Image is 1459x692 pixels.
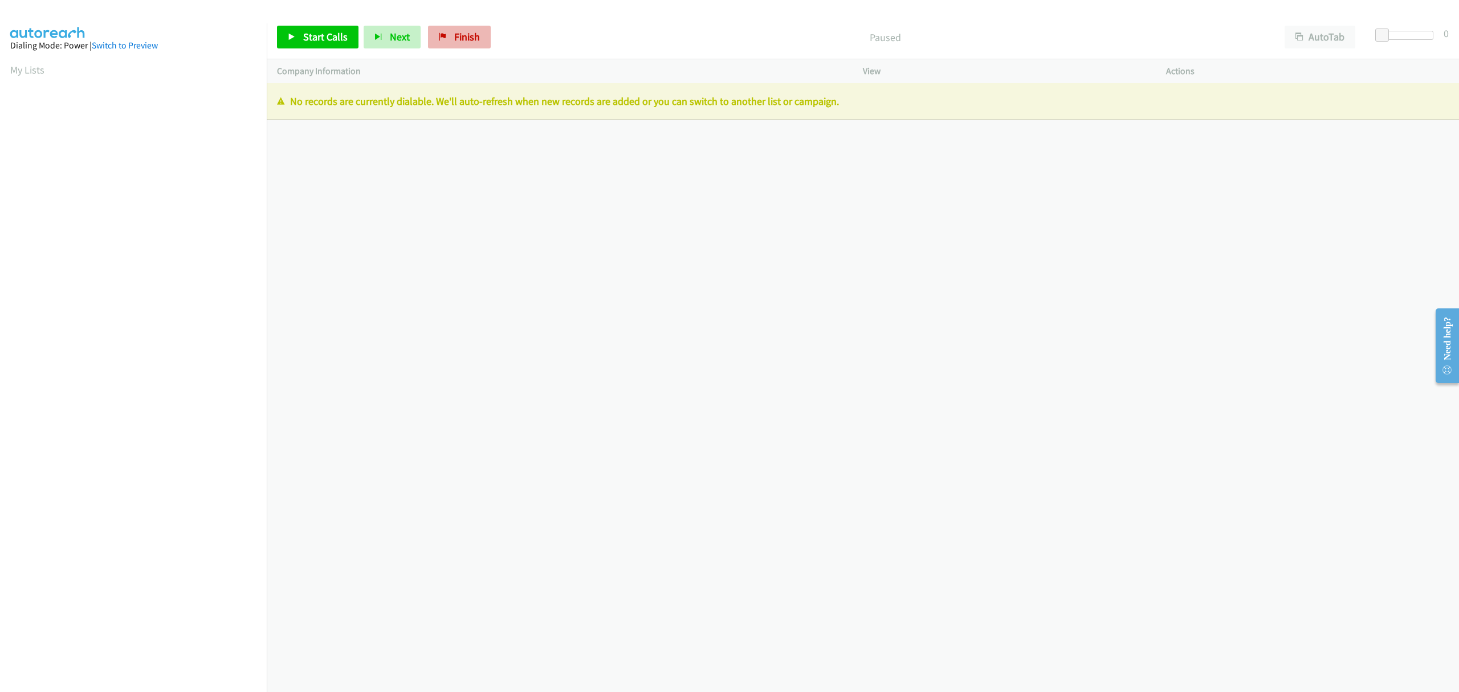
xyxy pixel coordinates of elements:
span: Finish [454,30,480,43]
div: 0 [1444,26,1449,41]
iframe: Dialpad [10,88,267,629]
span: Next [390,30,410,43]
button: AutoTab [1285,26,1355,48]
span: Start Calls [303,30,348,43]
p: No records are currently dialable. We'll auto-refresh when new records are added or you can switc... [277,93,1449,109]
p: Actions [1166,64,1449,78]
iframe: Resource Center [1427,300,1459,391]
div: Delay between calls (in seconds) [1381,31,1433,40]
a: Switch to Preview [92,40,158,51]
a: My Lists [10,63,44,76]
p: Company Information [277,64,842,78]
a: Start Calls [277,26,358,48]
p: View [863,64,1146,78]
div: Dialing Mode: Power | [10,39,256,52]
p: Paused [506,30,1264,45]
button: Next [364,26,421,48]
a: Finish [428,26,491,48]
